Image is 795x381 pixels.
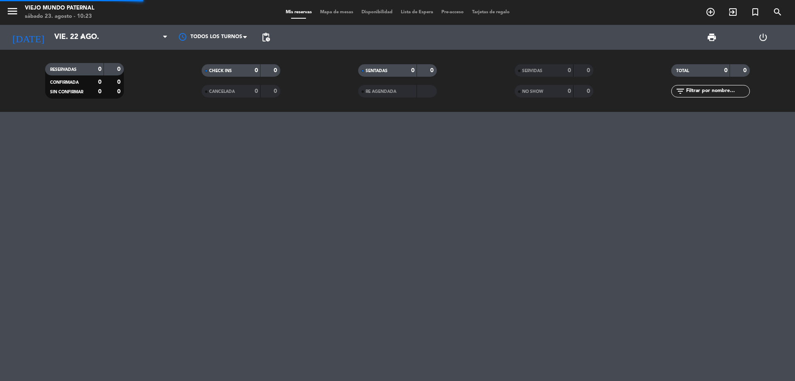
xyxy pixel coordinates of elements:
[411,68,414,73] strong: 0
[209,90,235,94] span: CANCELADA
[685,87,749,96] input: Filtrar por nombre...
[587,68,592,73] strong: 0
[6,28,50,46] i: [DATE]
[675,86,685,96] i: filter_list
[209,69,232,73] span: CHECK INS
[117,89,122,95] strong: 0
[50,90,83,94] span: SIN CONFIRMAR
[758,32,768,42] i: power_settings_new
[274,68,279,73] strong: 0
[77,32,87,42] i: arrow_drop_down
[366,90,396,94] span: RE AGENDADA
[25,12,94,21] div: sábado 23. agosto - 10:23
[255,88,258,94] strong: 0
[522,90,543,94] span: NO SHOW
[728,7,738,17] i: exit_to_app
[773,7,783,17] i: search
[468,10,514,15] span: Tarjetas de regalo
[397,10,437,15] span: Lista de Espera
[522,69,542,73] span: SERVIDAS
[357,10,397,15] span: Disponibilidad
[117,66,122,72] strong: 0
[274,88,279,94] strong: 0
[707,32,717,42] span: print
[587,88,592,94] strong: 0
[6,5,19,20] button: menu
[568,88,571,94] strong: 0
[50,68,77,72] span: RESERVADAS
[98,89,101,95] strong: 0
[724,68,728,73] strong: 0
[282,10,316,15] span: Mis reservas
[117,79,122,85] strong: 0
[25,4,94,12] div: Viejo Mundo Paternal
[437,10,468,15] span: Pre-acceso
[98,79,101,85] strong: 0
[6,5,19,17] i: menu
[98,66,101,72] strong: 0
[737,25,789,50] div: LOG OUT
[50,80,79,85] span: CONFIRMADA
[430,68,435,73] strong: 0
[255,68,258,73] strong: 0
[706,7,715,17] i: add_circle_outline
[743,68,748,73] strong: 0
[366,69,388,73] span: SENTADAS
[261,32,271,42] span: pending_actions
[568,68,571,73] strong: 0
[750,7,760,17] i: turned_in_not
[676,69,689,73] span: TOTAL
[316,10,357,15] span: Mapa de mesas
